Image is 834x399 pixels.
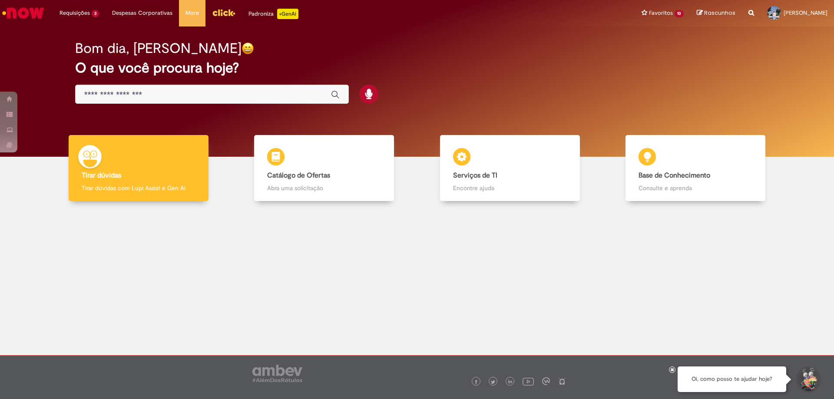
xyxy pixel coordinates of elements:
img: logo_footer_naosei.png [558,377,566,385]
h2: Bom dia, [PERSON_NAME] [75,41,242,56]
p: Consulte e aprenda [639,184,752,192]
img: logo_footer_workplace.png [542,377,550,385]
p: Abra uma solicitação [267,184,381,192]
span: Rascunhos [704,9,735,17]
span: 3 [92,10,99,17]
a: Catálogo de Ofertas Abra uma solicitação [232,135,417,201]
a: Serviços de TI Encontre ajuda [417,135,603,201]
a: Base de Conhecimento Consulte e aprenda [603,135,789,201]
b: Serviços de TI [453,171,497,180]
b: Base de Conhecimento [639,171,710,180]
img: logo_footer_ambev_rotulo_gray.png [252,365,302,382]
span: More [185,9,199,17]
img: logo_footer_youtube.png [523,376,534,387]
span: Requisições [60,9,90,17]
div: Padroniza [248,9,298,19]
div: Oi, como posso te ajudar hoje? [678,366,786,392]
img: logo_footer_twitter.png [491,380,495,384]
img: logo_footer_facebook.png [474,380,478,384]
img: happy-face.png [242,42,254,55]
button: Iniciar Conversa de Suporte [795,366,821,392]
span: 10 [675,10,684,17]
img: logo_footer_linkedin.png [508,379,513,385]
p: Encontre ajuda [453,184,567,192]
p: Tirar dúvidas com Lupi Assist e Gen Ai [82,184,195,192]
b: Tirar dúvidas [82,171,121,180]
b: Catálogo de Ofertas [267,171,330,180]
img: click_logo_yellow_360x200.png [212,6,235,19]
span: Favoritos [649,9,673,17]
h2: O que você procura hoje? [75,60,759,76]
span: [PERSON_NAME] [784,9,827,16]
p: +GenAi [277,9,298,19]
a: Rascunhos [697,9,735,17]
img: ServiceNow [1,4,46,22]
a: Tirar dúvidas Tirar dúvidas com Lupi Assist e Gen Ai [46,135,232,201]
span: Despesas Corporativas [112,9,172,17]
